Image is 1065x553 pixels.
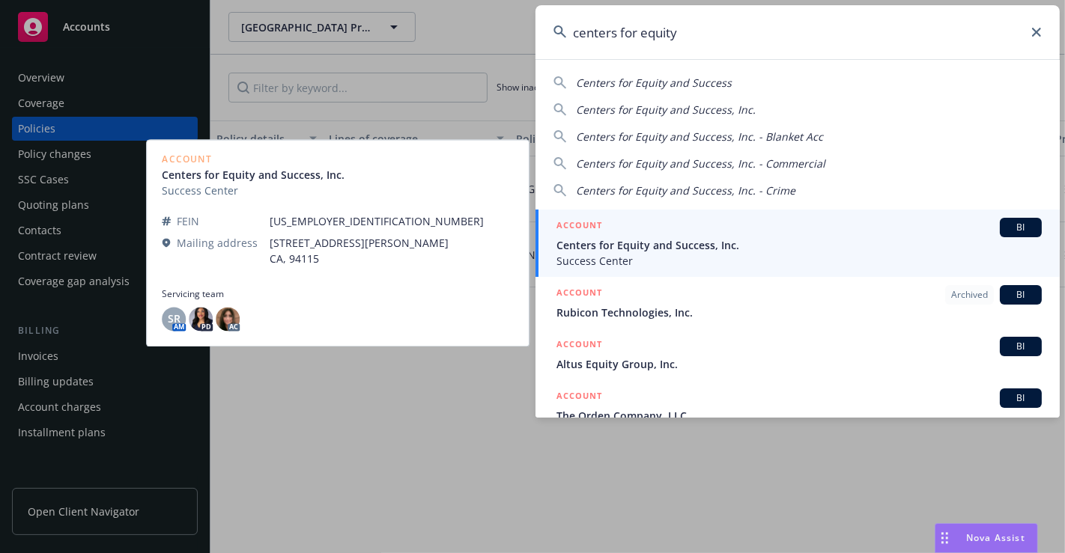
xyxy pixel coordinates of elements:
h5: ACCOUNT [556,388,602,406]
h5: ACCOUNT [556,218,602,236]
span: Centers for Equity and Success, Inc. - Blanket Acc [576,129,823,144]
h5: ACCOUNT [556,285,602,303]
h5: ACCOUNT [556,337,602,355]
a: ACCOUNTArchivedBIRubicon Technologies, Inc. [535,277,1060,329]
a: ACCOUNTBIAltus Equity Group, Inc. [535,329,1060,380]
span: BI [1006,221,1036,234]
span: Altus Equity Group, Inc. [556,356,1042,372]
input: Search... [535,5,1060,59]
span: Centers for Equity and Success, Inc. [556,237,1042,253]
span: BI [1006,391,1036,405]
a: ACCOUNTBICenters for Equity and Success, Inc.Success Center [535,210,1060,277]
span: BI [1006,340,1036,353]
button: Nova Assist [935,523,1038,553]
span: The Orden Company, LLC [556,408,1042,424]
span: Nova Assist [966,531,1025,544]
div: Drag to move [935,524,954,552]
span: Archived [951,288,988,302]
span: Success Center [556,253,1042,269]
span: Centers for Equity and Success [576,76,732,90]
span: BI [1006,288,1036,302]
span: Centers for Equity and Success, Inc. - Crime [576,183,795,198]
span: Centers for Equity and Success, Inc. [576,103,756,117]
span: Centers for Equity and Success, Inc. - Commercial [576,156,825,171]
a: ACCOUNTBIThe Orden Company, LLC [535,380,1060,432]
span: Rubicon Technologies, Inc. [556,305,1042,320]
